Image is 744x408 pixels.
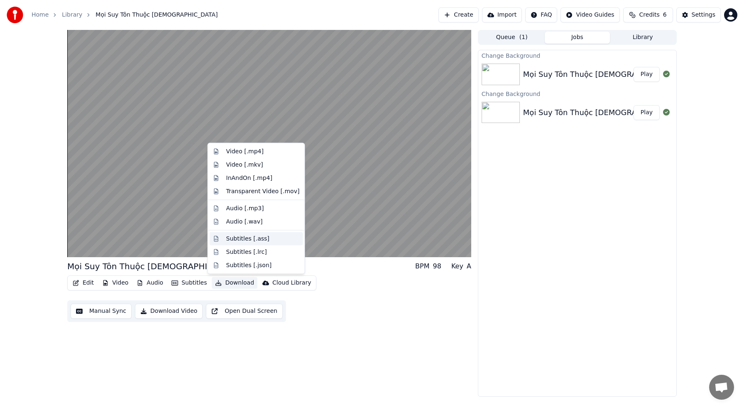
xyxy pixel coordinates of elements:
[634,67,660,82] button: Play
[272,279,311,287] div: Cloud Library
[639,11,659,19] span: Credits
[133,277,166,289] button: Audio
[451,261,463,271] div: Key
[32,11,49,19] a: Home
[62,11,82,19] a: Library
[634,105,660,120] button: Play
[71,304,132,319] button: Manual Sync
[168,277,210,289] button: Subtitles
[525,7,557,22] button: FAQ
[226,147,264,156] div: Video [.mp4]
[692,11,715,19] div: Settings
[676,7,721,22] button: Settings
[226,248,267,256] div: Subtitles [.lrc]
[206,304,283,319] button: Open Dual Screen
[226,174,273,182] div: InAndOn [.mp4]
[479,32,545,44] button: Queue
[467,261,471,271] div: A
[523,69,680,80] div: Mọi Suy Tôn Thuộc [DEMOGRAPHIC_DATA]
[226,204,264,212] div: Audio [.mp3]
[610,32,675,44] button: Library
[226,217,263,226] div: Audio [.wav]
[226,160,263,169] div: Video [.mkv]
[433,261,441,271] div: 98
[32,11,218,19] nav: breadcrumb
[663,11,667,19] span: 6
[67,261,242,272] div: Mọi Suy Tôn Thuộc [DEMOGRAPHIC_DATA]
[478,88,676,98] div: Change Background
[99,277,132,289] button: Video
[7,7,23,23] img: youka
[135,304,203,319] button: Download Video
[95,11,218,19] span: Mọi Suy Tôn Thuộc [DEMOGRAPHIC_DATA]
[226,261,272,269] div: Subtitles [.json]
[709,375,734,400] a: Open chat
[69,277,97,289] button: Edit
[226,234,269,243] div: Subtitles [.ass]
[226,187,300,195] div: Transparent Video [.mov]
[623,7,673,22] button: Credits6
[519,33,528,42] span: ( 1 )
[523,107,680,118] div: Mọi Suy Tôn Thuộc [DEMOGRAPHIC_DATA]
[438,7,479,22] button: Create
[482,7,522,22] button: Import
[212,277,257,289] button: Download
[415,261,429,271] div: BPM
[478,50,676,60] div: Change Background
[560,7,619,22] button: Video Guides
[545,32,610,44] button: Jobs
